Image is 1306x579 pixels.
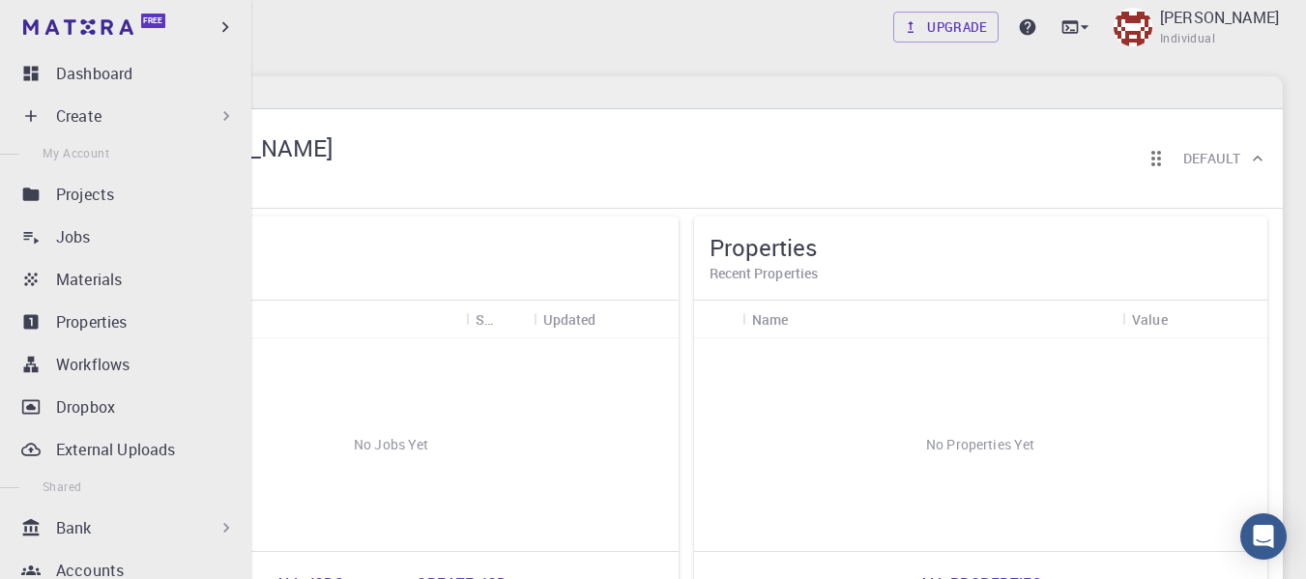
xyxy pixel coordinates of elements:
[56,268,122,291] p: Materials
[1137,139,1175,178] button: Reorder cards
[39,14,108,31] span: Support
[89,109,1283,209] div: Gopal Mishra[PERSON_NAME]IndividualReorder cardsDefault
[56,438,175,461] p: External Uploads
[120,232,663,263] h5: Jobs
[15,303,244,341] a: Properties
[56,310,128,333] p: Properties
[1168,304,1199,334] button: Sort
[1160,29,1215,48] span: Individual
[466,301,534,338] div: Status
[788,304,819,334] button: Sort
[15,175,244,214] a: Projects
[56,395,115,419] p: Dropbox
[56,516,92,539] p: Bank
[543,301,596,338] div: Updated
[23,19,133,35] img: logo
[56,62,132,85] p: Dashboard
[153,301,466,338] div: Name
[15,508,244,547] div: Bank
[15,97,244,135] div: Create
[56,225,91,248] p: Jobs
[1240,513,1287,560] div: Open Intercom Messenger
[1122,301,1267,338] div: Value
[493,304,524,334] button: Sort
[120,263,663,284] h6: Recent Jobs
[56,104,102,128] p: Create
[15,388,244,426] a: Dropbox
[56,353,130,376] p: Workflows
[694,301,742,338] div: Icon
[15,260,244,299] a: Materials
[534,301,679,338] div: Updated
[596,304,627,334] button: Sort
[710,232,1253,263] h5: Properties
[1183,148,1240,169] h6: Default
[43,478,81,494] span: Shared
[752,301,789,338] div: Name
[15,345,244,384] a: Workflows
[710,263,1253,284] h6: Recent Properties
[1114,8,1152,46] img: Gopal Mishra
[1132,301,1168,338] div: Value
[15,217,244,256] a: Jobs
[15,430,244,469] a: External Uploads
[104,338,679,551] div: No Jobs Yet
[694,338,1268,551] div: No Properties Yet
[56,183,114,206] p: Projects
[43,145,109,160] span: My Account
[15,54,244,93] a: Dashboard
[893,12,999,43] a: Upgrade
[1160,6,1279,29] p: [PERSON_NAME]
[742,301,1123,338] div: Name
[476,301,493,338] div: Status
